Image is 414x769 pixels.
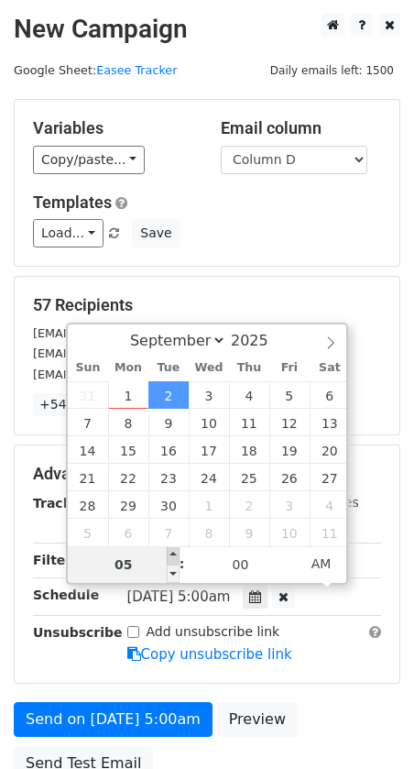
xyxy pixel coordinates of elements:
span: September 24, 2025 [189,464,229,491]
span: September 27, 2025 [310,464,350,491]
span: October 5, 2025 [68,519,108,546]
span: September 12, 2025 [269,409,310,436]
span: September 14, 2025 [68,436,108,464]
a: +54 more [33,393,110,416]
a: Easee Tracker [96,63,177,77]
span: October 10, 2025 [269,519,310,546]
label: Add unsubscribe link [147,622,280,642]
span: September 23, 2025 [148,464,189,491]
small: Google Sheet: [14,63,177,77]
span: September 2, 2025 [148,381,189,409]
span: October 1, 2025 [189,491,229,519]
h5: Variables [33,118,193,138]
span: October 11, 2025 [310,519,350,546]
span: September 3, 2025 [189,381,229,409]
span: Mon [108,362,148,374]
span: September 30, 2025 [148,491,189,519]
span: Click to toggle [296,545,346,582]
small: [EMAIL_ADDRESS][DOMAIN_NAME] [33,326,237,340]
strong: Unsubscribe [33,625,123,640]
span: September 4, 2025 [229,381,269,409]
span: October 7, 2025 [148,519,189,546]
h5: 57 Recipients [33,295,381,315]
span: September 16, 2025 [148,436,189,464]
span: October 2, 2025 [229,491,269,519]
small: [EMAIL_ADDRESS][DOMAIN_NAME] [33,368,237,381]
span: September 18, 2025 [229,436,269,464]
a: Daily emails left: 1500 [264,63,400,77]
span: October 4, 2025 [310,491,350,519]
a: Preview [217,702,298,737]
span: September 20, 2025 [310,436,350,464]
span: September 8, 2025 [108,409,148,436]
span: Sat [310,362,350,374]
span: September 15, 2025 [108,436,148,464]
span: September 17, 2025 [189,436,229,464]
span: October 9, 2025 [229,519,269,546]
button: Save [132,219,180,247]
input: Minute [185,546,297,583]
span: Sun [68,362,108,374]
span: September 10, 2025 [189,409,229,436]
span: September 26, 2025 [269,464,310,491]
span: October 6, 2025 [108,519,148,546]
span: Fri [269,362,310,374]
span: Wed [189,362,229,374]
strong: Filters [33,553,80,567]
a: Send on [DATE] 5:00am [14,702,212,737]
span: September 19, 2025 [269,436,310,464]
iframe: Chat Widget [322,681,414,769]
h2: New Campaign [14,14,400,45]
span: September 22, 2025 [108,464,148,491]
span: [DATE] 5:00am [127,588,231,605]
a: Templates [33,192,112,212]
strong: Schedule [33,588,99,602]
span: September 5, 2025 [269,381,310,409]
span: : [180,545,185,582]
span: September 29, 2025 [108,491,148,519]
span: September 6, 2025 [310,381,350,409]
span: Thu [229,362,269,374]
span: September 28, 2025 [68,491,108,519]
a: Copy unsubscribe link [127,646,292,663]
span: October 8, 2025 [189,519,229,546]
span: Tue [148,362,189,374]
span: September 13, 2025 [310,409,350,436]
span: September 1, 2025 [108,381,148,409]
strong: Tracking [33,496,94,511]
label: UTM Codes [287,493,358,512]
h5: Advanced [33,464,381,484]
input: Hour [68,546,180,583]
span: September 21, 2025 [68,464,108,491]
span: October 3, 2025 [269,491,310,519]
span: September 11, 2025 [229,409,269,436]
a: Load... [33,219,103,247]
input: Year [226,332,292,349]
small: [EMAIL_ADDRESS][DOMAIN_NAME] [33,346,237,360]
span: September 7, 2025 [68,409,108,436]
span: September 9, 2025 [148,409,189,436]
h5: Email column [221,118,381,138]
span: Daily emails left: 1500 [264,60,400,81]
a: Copy/paste... [33,146,145,174]
span: September 25, 2025 [229,464,269,491]
span: August 31, 2025 [68,381,108,409]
